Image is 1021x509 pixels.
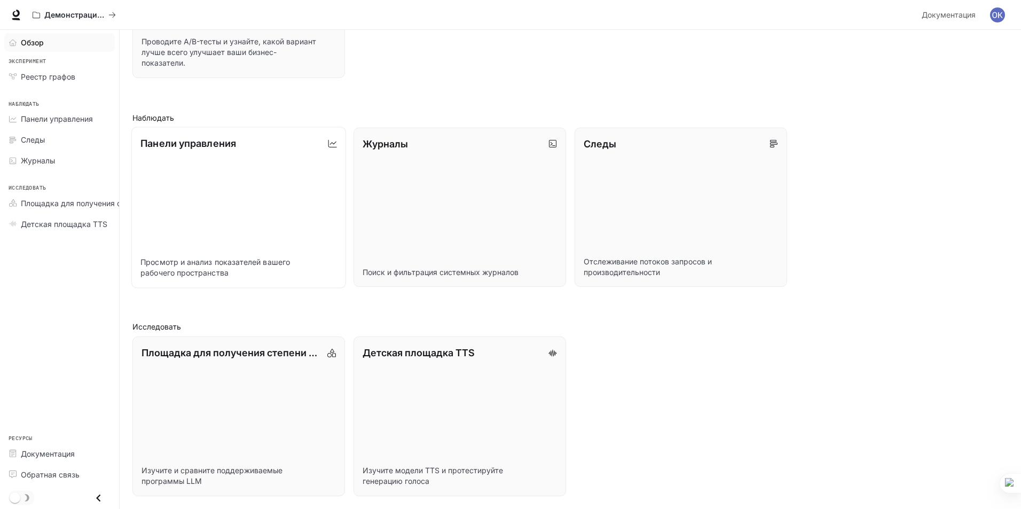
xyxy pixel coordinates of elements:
a: Детская площадка TTSИзучите модели TTS и протестируйте генерацию голоса [354,336,566,496]
a: Журналы [4,151,115,170]
font: Документация [922,10,976,19]
a: ЖурналыПоиск и фильтрация системных журналов [354,128,566,287]
font: Следы [584,138,616,150]
font: Панели управления [21,114,93,123]
span: Переключение темного режима [10,491,20,503]
button: Все рабочие пространства [28,4,121,26]
a: СледыОтслеживание потоков запросов и производительности [575,128,787,287]
font: Отслеживание потоков запросов и производительности [584,257,712,277]
font: Проводите A/B-тесты и узнайте, какой вариант лучше всего улучшает ваши бизнес-показатели. [142,37,316,67]
a: Обратная связь [4,465,115,484]
font: Детская площадка TTS [21,220,107,229]
a: Детская площадка TTS [4,215,115,233]
a: Площадка для получения степени магистра права [4,194,212,213]
font: Исследовать [9,184,46,191]
a: Панели управления [4,109,115,128]
font: Эксперимент [9,58,46,65]
font: Изучите и сравните поддерживаемые программы LLM [142,466,282,485]
font: Площадка для получения степени магистра права [142,347,383,358]
a: Обзор [4,33,115,52]
font: Изучите модели TTS и протестируйте генерацию голоса [363,466,503,485]
font: Панели управления [140,137,236,148]
font: Поиск и фильтрация системных журналов [363,268,519,277]
a: Панели управленияПросмотр и анализ показателей вашего рабочего пространства [131,127,346,287]
img: Аватар пользователя [990,7,1005,22]
font: Просмотр и анализ показателей вашего рабочего пространства [140,257,290,277]
a: Документация [4,444,115,463]
font: Обратная связь [21,470,80,479]
font: Детская площадка TTS [363,347,475,358]
button: Аватар пользователя [987,4,1008,26]
font: Журналы [363,138,408,150]
font: Ресурсы [9,435,33,442]
font: Следы [21,135,45,144]
a: Реестр графов [4,67,115,86]
font: Наблюдать [9,100,40,107]
font: Обзор [21,38,44,47]
font: Исследовать [132,322,181,331]
font: Наблюдать [132,113,174,122]
font: Документация [21,449,75,458]
a: Следы [4,130,115,149]
font: Реестр графов [21,72,75,81]
button: Закрыть ящик [87,487,111,509]
font: Журналы [21,156,55,165]
a: Документация [917,4,983,26]
a: Площадка для получения степени магистра праваИзучите и сравните поддерживаемые программы LLM [132,336,345,496]
font: Площадка для получения степени магистра права [21,199,207,208]
font: Демонстрации искусственного интеллекта в мире [44,10,238,19]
